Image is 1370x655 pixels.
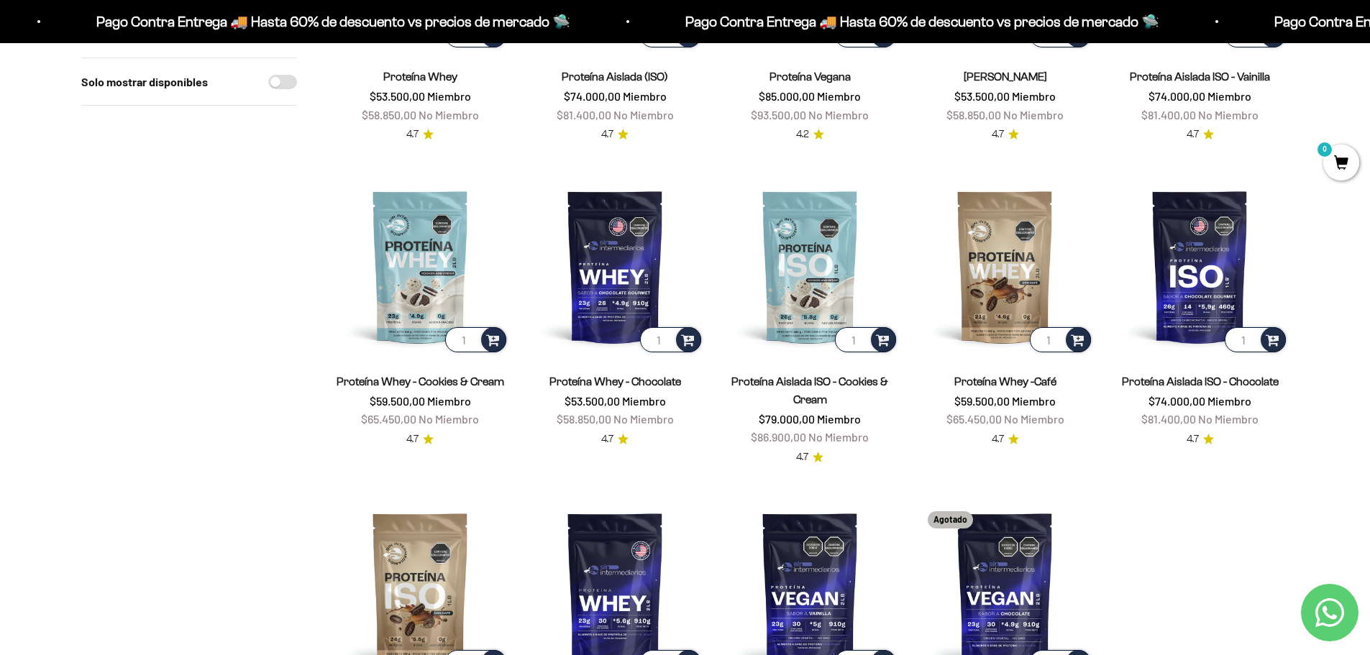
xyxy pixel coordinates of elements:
span: $85.000,00 [759,89,815,103]
span: No Miembro [1004,412,1064,426]
a: 4.74.7 de 5.0 estrellas [992,127,1019,142]
span: $58.850,00 [362,108,416,122]
a: Proteína Whey -Café [954,375,1056,388]
span: $81.400,00 [1141,412,1196,426]
a: Proteína Aislada (ISO) [562,70,668,83]
a: Proteína Aislada ISO - Chocolate [1122,375,1279,388]
a: 4.74.7 de 5.0 estrellas [406,127,434,142]
a: Proteína Aislada ISO - Vainilla [1130,70,1270,83]
span: Miembro [1012,394,1056,408]
a: 4.74.7 de 5.0 estrellas [406,431,434,447]
a: Proteína Whey - Chocolate [549,375,681,388]
span: $79.000,00 [759,412,815,426]
a: 4.74.7 de 5.0 estrellas [796,449,823,465]
a: Proteína Whey - Cookies & Cream [337,375,504,388]
span: $74.000,00 [1148,394,1205,408]
span: No Miembro [1198,108,1259,122]
span: No Miembro [613,412,674,426]
span: $86.900,00 [751,430,806,444]
a: 4.74.7 de 5.0 estrellas [992,431,1019,447]
span: Miembro [1207,394,1251,408]
span: 4.7 [1187,431,1199,447]
a: 4.74.7 de 5.0 estrellas [601,127,629,142]
span: 4.2 [796,127,809,142]
span: Miembro [427,89,471,103]
span: Miembro [427,394,471,408]
span: Miembro [622,394,666,408]
span: No Miembro [1003,108,1064,122]
span: $65.450,00 [946,412,1002,426]
a: 0 [1323,156,1359,172]
span: 4.7 [992,127,1004,142]
span: 4.7 [406,127,419,142]
span: $53.500,00 [954,89,1010,103]
span: 4.7 [601,431,613,447]
a: Proteína Whey [383,70,457,83]
p: Pago Contra Entrega 🚚 Hasta 60% de descuento vs precios de mercado 🛸 [682,10,1156,33]
span: No Miembro [808,108,869,122]
span: 4.7 [601,127,613,142]
span: No Miembro [1198,412,1259,426]
span: $58.850,00 [946,108,1001,122]
span: $53.500,00 [370,89,425,103]
span: $74.000,00 [564,89,621,103]
span: No Miembro [419,108,479,122]
span: Miembro [817,412,861,426]
a: 4.74.7 de 5.0 estrellas [1187,431,1214,447]
span: $74.000,00 [1148,89,1205,103]
a: 4.24.2 de 5.0 estrellas [796,127,824,142]
span: No Miembro [808,430,869,444]
span: Miembro [623,89,667,103]
mark: 0 [1316,141,1333,158]
span: Miembro [817,89,861,103]
span: No Miembro [613,108,674,122]
span: $53.500,00 [565,394,620,408]
span: $81.400,00 [557,108,611,122]
span: $81.400,00 [1141,108,1196,122]
span: Miembro [1012,89,1056,103]
span: Miembro [1207,89,1251,103]
span: $93.500,00 [751,108,806,122]
a: Proteína Vegana [770,70,851,83]
span: $58.850,00 [557,412,611,426]
span: 4.7 [406,431,419,447]
label: Solo mostrar disponibles [81,73,208,91]
span: $59.500,00 [954,394,1010,408]
p: Pago Contra Entrega 🚚 Hasta 60% de descuento vs precios de mercado 🛸 [93,10,567,33]
span: $65.450,00 [361,412,416,426]
a: 4.74.7 de 5.0 estrellas [1187,127,1214,142]
span: No Miembro [419,412,479,426]
span: 4.7 [1187,127,1199,142]
span: $59.500,00 [370,394,425,408]
a: 4.74.7 de 5.0 estrellas [601,431,629,447]
span: 4.7 [796,449,808,465]
span: 4.7 [992,431,1004,447]
a: Proteína Aislada ISO - Cookies & Cream [731,375,888,406]
a: [PERSON_NAME] [964,70,1047,83]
